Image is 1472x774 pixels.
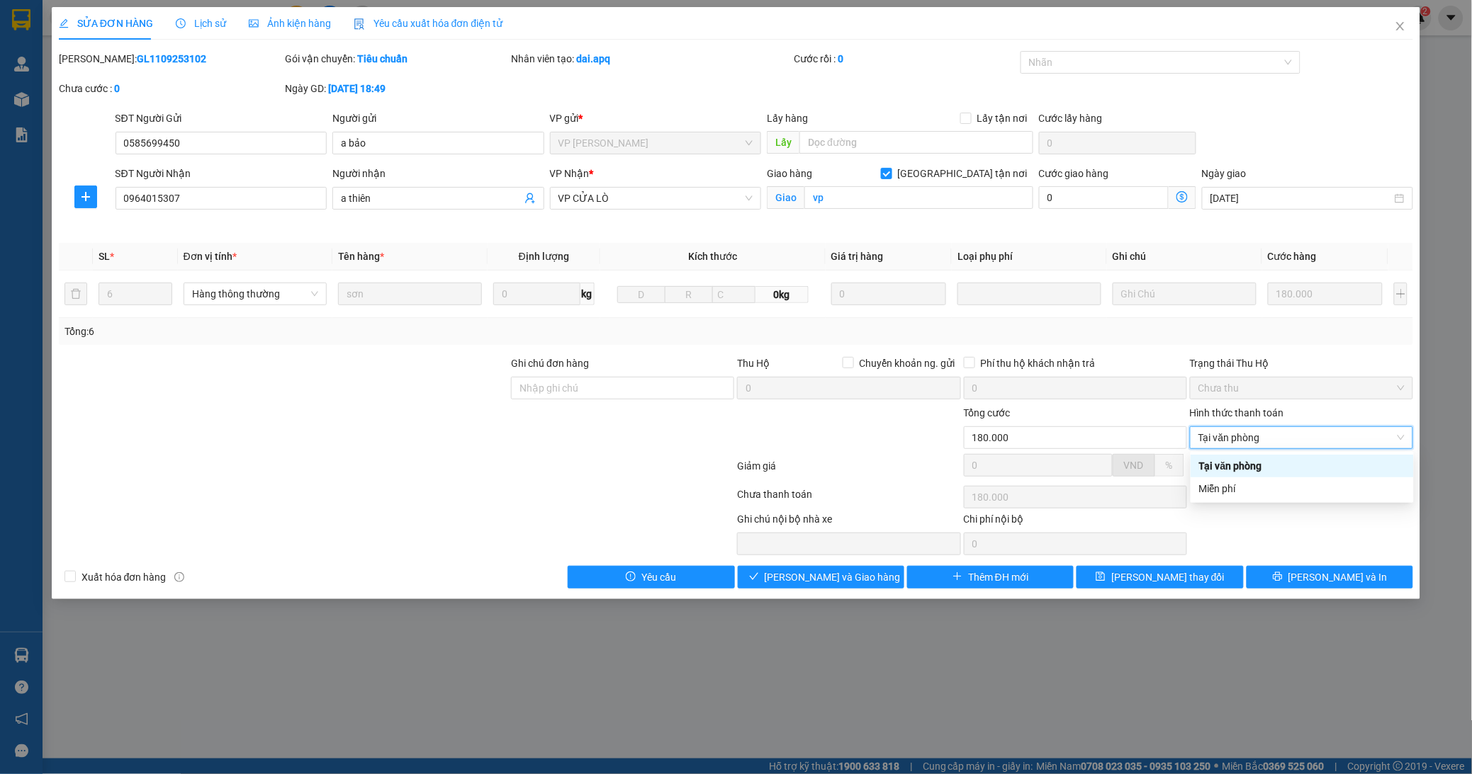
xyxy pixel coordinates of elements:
button: delete [64,283,87,305]
div: Trạng thái Thu Hộ [1190,355,1413,371]
input: 0 [831,283,947,305]
span: Lấy hàng [767,113,808,124]
span: Lấy tận nơi [972,110,1033,126]
span: VP CỬA LÒ [558,188,753,209]
div: Giảm giá [736,458,962,483]
b: Tiêu chuẩn [357,53,408,64]
span: Đơn vị tính [184,251,237,262]
b: 0 [114,83,120,94]
label: Ghi chú đơn hàng [511,358,589,369]
th: Ghi chú [1107,243,1262,271]
button: check[PERSON_NAME] và Giao hàng [738,566,904,588]
span: Giá trị hàng [831,251,884,262]
div: Tổng: 6 [64,324,568,339]
span: Tại văn phòng [1198,427,1405,448]
b: [DATE] 18:49 [328,83,386,94]
span: [GEOGRAPHIC_DATA] tận nơi [892,166,1033,181]
b: dai.apq [576,53,610,64]
span: Yêu cầu xuất hóa đơn điện tử [354,18,503,29]
input: Giao tận nơi [804,186,1033,209]
span: Thu Hộ [737,358,770,369]
div: Chưa thanh toán [736,486,962,511]
span: info-circle [174,572,184,582]
div: Ghi chú nội bộ nhà xe [737,511,960,533]
span: Hàng thông thường [192,283,319,305]
span: VND [1124,460,1144,471]
button: exclamation-circleYêu cầu [568,566,734,588]
div: VP gửi [550,110,762,126]
input: Cước giao hàng [1039,186,1169,209]
span: edit [59,18,69,28]
span: % [1166,460,1173,471]
b: GL1109253102 [137,53,206,64]
input: Ghi Chú [1113,283,1257,305]
span: picture [249,18,259,28]
input: Dọc đường [799,131,1033,154]
div: Cước rồi : [794,51,1017,67]
span: save [1096,571,1106,583]
div: Người nhận [332,166,544,181]
span: Tên hàng [338,251,384,262]
div: [PERSON_NAME]: [59,51,282,67]
span: user-add [524,193,536,204]
span: [PERSON_NAME] thay đổi [1111,569,1225,585]
span: [PERSON_NAME] và Giao hàng [765,569,901,585]
span: Chuyển khoản ng. gửi [854,355,961,371]
span: Lấy [767,131,799,154]
div: Nhân viên tạo: [511,51,791,67]
input: C [712,286,755,303]
label: Cước giao hàng [1039,168,1109,179]
input: VD: Bàn, Ghế [338,283,482,305]
span: kg [580,283,595,305]
span: Kích thước [688,251,737,262]
b: 0 [838,53,843,64]
label: Cước lấy hàng [1039,113,1103,124]
button: printer[PERSON_NAME] và In [1247,566,1413,588]
button: plus [1394,283,1408,305]
div: Ngày GD: [285,81,508,96]
input: Ghi chú đơn hàng [511,377,734,399]
span: Yêu cầu [641,569,676,585]
label: Ngày giao [1202,168,1247,179]
span: Chưa thu [1198,377,1405,399]
span: VP Nhận [550,168,590,179]
span: Định lượng [519,251,569,262]
img: icon [354,18,365,30]
span: Lịch sử [176,18,226,29]
button: Close [1381,7,1420,47]
label: Hình thức thanh toán [1190,407,1284,419]
span: [PERSON_NAME] và In [1288,569,1388,585]
span: SL [99,251,110,262]
div: Chưa cước : [59,81,282,96]
span: exclamation-circle [626,571,636,583]
div: Chi phí nội bộ [964,511,1187,533]
div: Người gửi [332,110,544,126]
th: Loại phụ phí [952,243,1107,271]
span: SỬA ĐƠN HÀNG [59,18,153,29]
span: check [749,571,759,583]
span: Tổng cước [964,407,1011,419]
input: R [665,286,713,303]
button: plus [74,186,97,208]
span: 0kg [755,286,809,303]
button: save[PERSON_NAME] thay đổi [1077,566,1243,588]
div: SĐT Người Nhận [116,166,327,181]
button: plusThêm ĐH mới [907,566,1074,588]
span: Cước hàng [1268,251,1317,262]
input: 0 [1268,283,1383,305]
span: VP GIA LÂM [558,132,753,154]
input: Cước lấy hàng [1039,132,1196,154]
span: close [1395,21,1406,32]
span: plus [953,571,962,583]
span: Phí thu hộ khách nhận trả [975,355,1101,371]
span: Thêm ĐH mới [968,569,1028,585]
span: clock-circle [176,18,186,28]
input: Ngày giao [1210,190,1393,206]
span: plus [75,191,96,203]
input: D [617,286,665,303]
span: Giao hàng [767,168,812,179]
div: SĐT Người Gửi [116,110,327,126]
span: dollar-circle [1176,191,1188,203]
span: Ảnh kiện hàng [249,18,331,29]
span: Giao [767,186,804,209]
